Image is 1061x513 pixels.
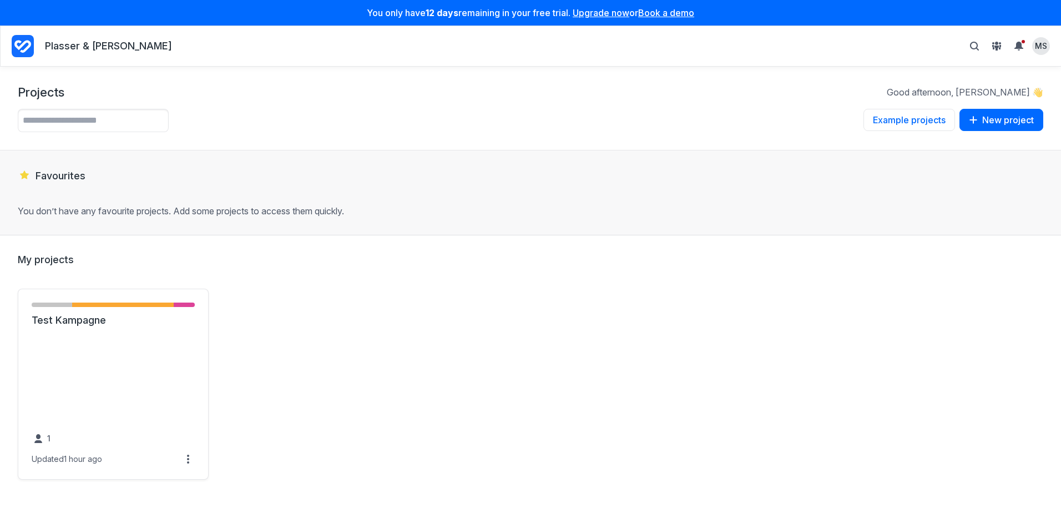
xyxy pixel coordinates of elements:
[863,109,955,131] button: Example projects
[32,454,102,464] div: Updated 1 hour ago
[426,7,458,18] strong: 12 days
[966,37,983,55] button: Toggle search bar
[1010,37,1032,55] summary: View Notifications
[18,84,64,100] h1: Projects
[18,253,1043,266] h2: My projects
[863,109,955,132] a: Example projects
[32,314,195,327] a: Test Kampagne
[18,205,1043,217] p: You don’t have any favourite projects. Add some projects to access them quickly.
[32,432,53,445] a: 1
[1032,37,1050,55] summary: View profile menu
[1035,41,1047,51] span: MS
[18,168,1043,183] h2: Favourites
[988,37,1006,55] button: View People & Groups
[638,7,694,18] a: Book a demo
[959,109,1043,131] button: New project
[573,7,629,18] a: Upgrade now
[7,7,1054,19] p: You only have remaining in your free trial. or
[45,39,172,53] p: Plasser & [PERSON_NAME]
[959,109,1043,132] a: New project
[887,86,1043,98] p: Good afternoon, [PERSON_NAME] 👋
[12,33,34,59] a: Project Dashboard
